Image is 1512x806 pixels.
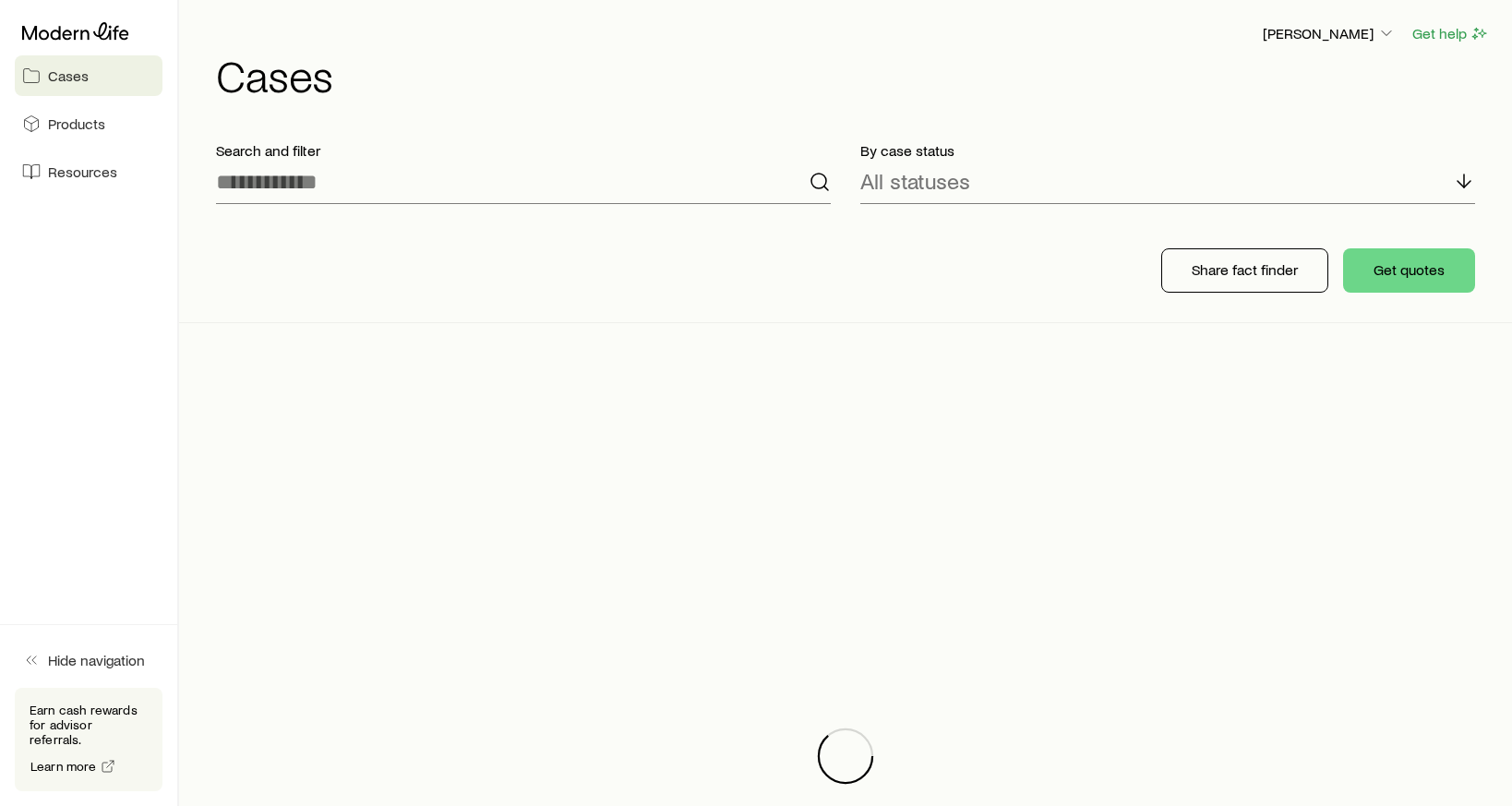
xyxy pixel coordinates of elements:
[1192,260,1298,279] p: Share fact finder
[15,688,162,791] div: Earn cash rewards for advisor referrals.Learn more
[30,703,148,747] p: Earn cash rewards for advisor referrals.
[15,640,162,680] button: Hide navigation
[15,151,162,192] a: Resources
[216,53,1490,97] h1: Cases
[48,651,145,669] span: Hide navigation
[48,162,117,181] span: Resources
[1263,24,1396,42] p: [PERSON_NAME]
[1262,23,1397,45] button: [PERSON_NAME]
[216,141,831,160] p: Search and filter
[48,66,89,85] span: Cases
[1411,23,1490,44] button: Get help
[860,168,970,194] p: All statuses
[48,114,105,133] span: Products
[30,760,97,773] span: Learn more
[15,103,162,144] a: Products
[1161,248,1328,293] button: Share fact finder
[860,141,1475,160] p: By case status
[15,55,162,96] a: Cases
[1343,248,1475,293] button: Get quotes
